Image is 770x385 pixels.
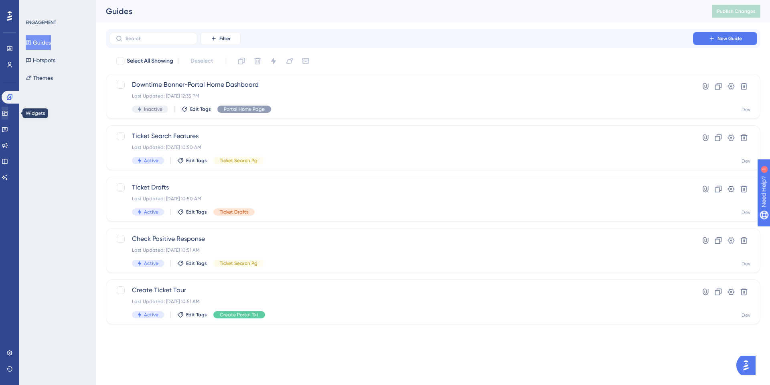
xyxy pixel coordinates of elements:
[126,36,190,41] input: Search
[132,93,670,99] div: Last Updated: [DATE] 12:35 PM
[144,312,158,318] span: Active
[26,71,53,85] button: Themes
[106,6,692,17] div: Guides
[186,209,207,215] span: Edit Tags
[186,312,207,318] span: Edit Tags
[220,312,259,318] span: Create Portal Tkt
[219,35,231,42] span: Filter
[132,80,670,90] span: Downtime Banner-Portal Home Dashboard
[181,106,211,112] button: Edit Tags
[132,196,670,202] div: Last Updated: [DATE] 10:50 AM
[19,2,50,12] span: Need Help?
[712,5,760,18] button: Publish Changes
[736,353,760,377] iframe: UserGuiding AI Assistant Launcher
[132,247,670,253] div: Last Updated: [DATE] 10:51 AM
[190,56,213,66] span: Deselect
[132,298,670,305] div: Last Updated: [DATE] 10:51 AM
[144,209,158,215] span: Active
[177,260,207,267] button: Edit Tags
[742,209,750,216] div: Dev
[693,32,757,45] button: New Guide
[177,157,207,164] button: Edit Tags
[56,4,58,10] div: 1
[132,131,670,141] span: Ticket Search Features
[742,261,750,267] div: Dev
[127,56,173,66] span: Select All Showing
[144,260,158,267] span: Active
[742,106,750,113] div: Dev
[717,35,742,42] span: New Guide
[190,106,211,112] span: Edit Tags
[717,8,756,14] span: Publish Changes
[220,209,248,215] span: Ticket Drafts
[201,32,241,45] button: Filter
[220,157,257,164] span: Ticket Search Pg
[220,260,257,267] span: Ticket Search Pg
[177,209,207,215] button: Edit Tags
[26,35,51,50] button: Guides
[132,144,670,151] div: Last Updated: [DATE] 10:50 AM
[224,106,265,112] span: Portal Home Page
[144,157,158,164] span: Active
[742,158,750,164] div: Dev
[742,312,750,318] div: Dev
[132,234,670,244] span: Check Positive Response
[183,54,220,68] button: Deselect
[26,53,55,67] button: Hotspots
[144,106,162,112] span: Inactive
[132,285,670,295] span: Create Ticket Tour
[186,260,207,267] span: Edit Tags
[186,157,207,164] span: Edit Tags
[26,19,56,26] div: ENGAGEMENT
[177,312,207,318] button: Edit Tags
[132,183,670,192] span: Ticket Drafts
